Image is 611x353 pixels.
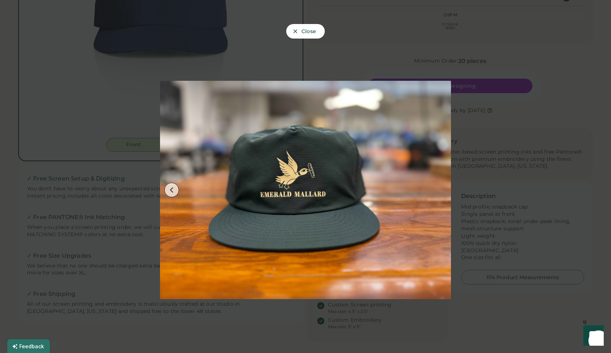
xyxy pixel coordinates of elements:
[286,24,325,39] button: Close
[301,29,316,34] span: Close
[576,320,608,352] iframe: Front Chat
[160,44,451,336] img: Olive Green AS Colour 1114 Surf Hat printed with an image of a mallard holding a baguette in its ...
